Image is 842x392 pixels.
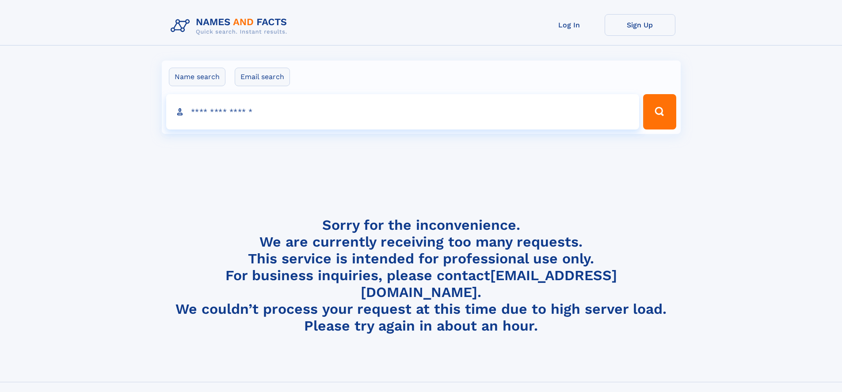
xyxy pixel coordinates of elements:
[166,94,640,129] input: search input
[361,267,617,301] a: [EMAIL_ADDRESS][DOMAIN_NAME]
[167,217,675,335] h4: Sorry for the inconvenience. We are currently receiving too many requests. This service is intend...
[605,14,675,36] a: Sign Up
[169,68,225,86] label: Name search
[534,14,605,36] a: Log In
[235,68,290,86] label: Email search
[167,14,294,38] img: Logo Names and Facts
[643,94,676,129] button: Search Button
